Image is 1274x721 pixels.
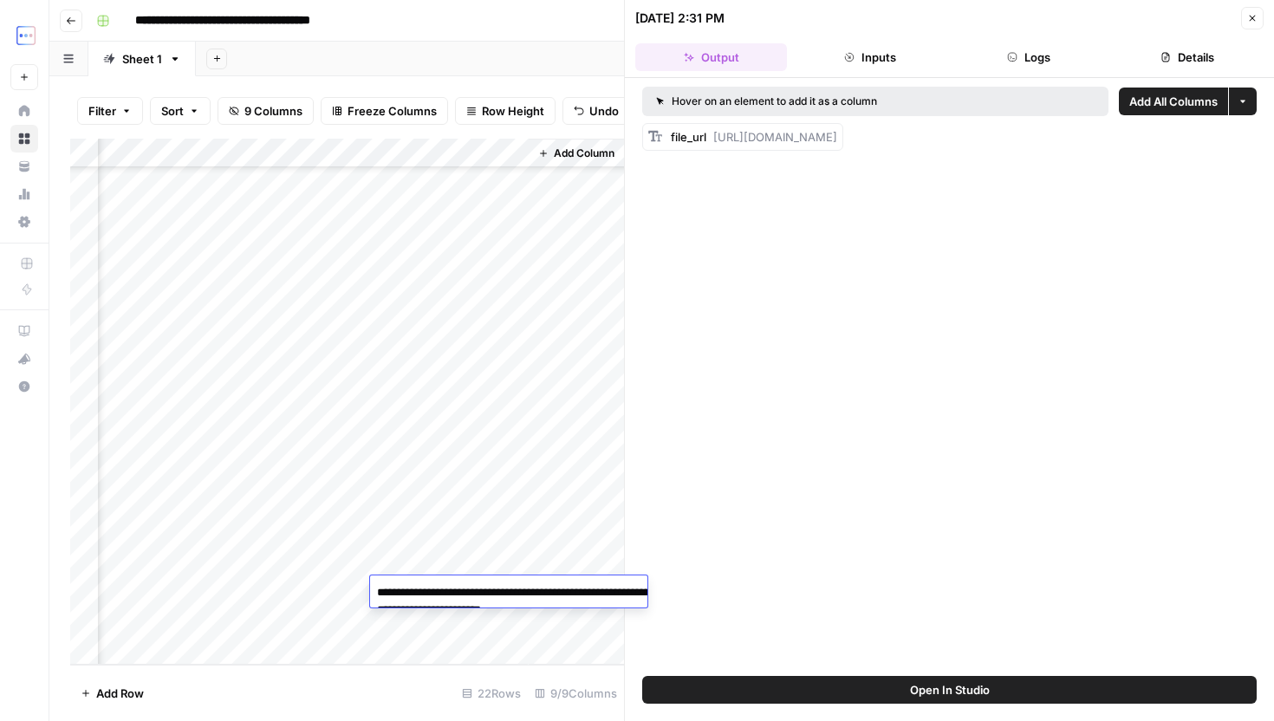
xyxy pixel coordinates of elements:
a: AirOps Academy [10,317,38,345]
div: Sheet 1 [122,50,162,68]
a: Sheet 1 [88,42,196,76]
button: Inputs [794,43,946,71]
button: Freeze Columns [321,97,448,125]
button: Add Row [70,679,154,707]
span: [URL][DOMAIN_NAME] [713,130,837,144]
div: [DATE] 2:31 PM [635,10,725,27]
span: Sort [161,102,184,120]
button: Add All Columns [1119,88,1228,115]
button: What's new? [10,345,38,373]
span: Add All Columns [1129,93,1218,110]
a: Your Data [10,153,38,180]
img: TripleDart Logo [10,20,42,51]
span: Undo [589,102,619,120]
div: Hover on an element to add it as a column [656,94,986,109]
span: Open In Studio [910,681,990,698]
span: file_url [671,130,706,144]
button: 9 Columns [218,97,314,125]
span: Filter [88,102,116,120]
a: Usage [10,180,38,208]
a: Home [10,97,38,125]
button: Logs [953,43,1105,71]
a: Browse [10,125,38,153]
button: Row Height [455,97,556,125]
button: Details [1112,43,1264,71]
button: Undo [562,97,630,125]
button: Sort [150,97,211,125]
button: Add Column [531,142,621,165]
button: Help + Support [10,373,38,400]
span: Add Column [554,146,614,161]
span: 9 Columns [244,102,302,120]
button: Output [635,43,787,71]
button: Filter [77,97,143,125]
span: Freeze Columns [348,102,437,120]
div: 9/9 Columns [528,679,624,707]
div: 22 Rows [455,679,528,707]
button: Workspace: TripleDart [10,14,38,57]
a: Settings [10,208,38,236]
span: Row Height [482,102,544,120]
span: Add Row [96,685,144,702]
div: What's new? [11,346,37,372]
button: Open In Studio [642,676,1257,704]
